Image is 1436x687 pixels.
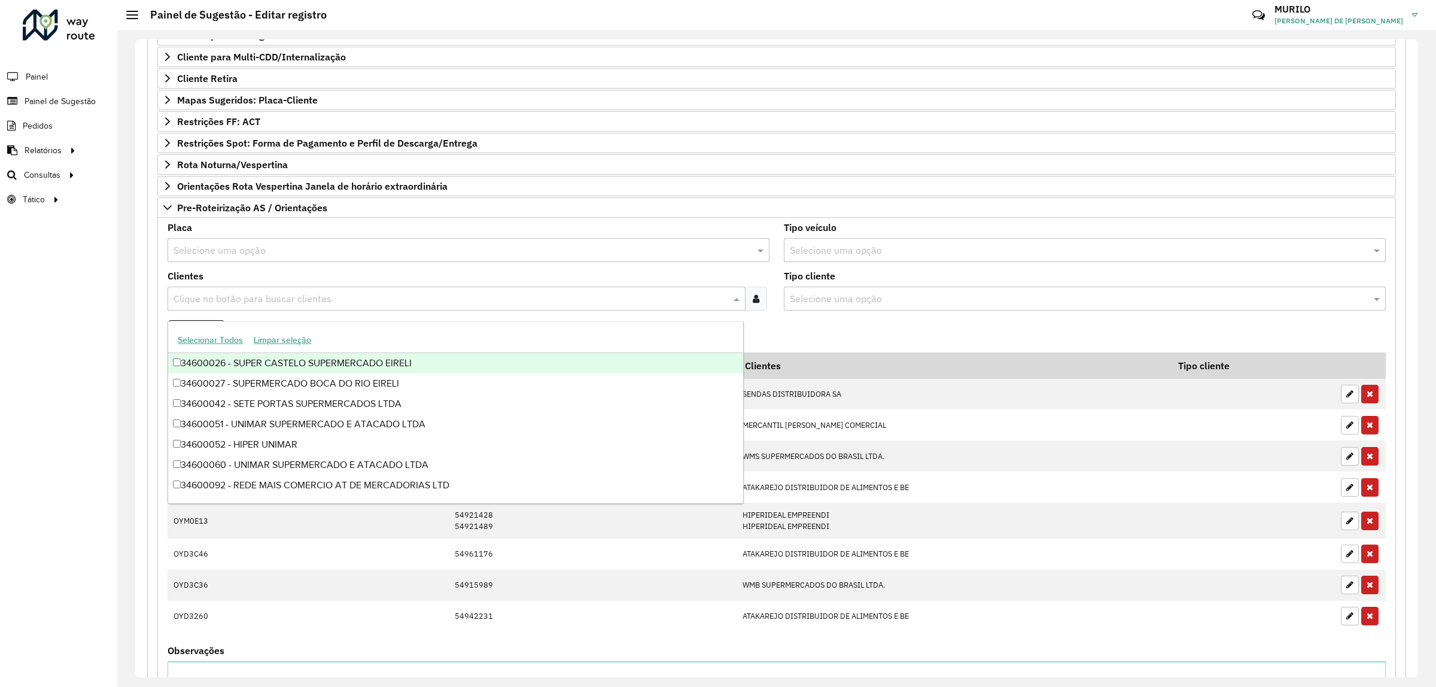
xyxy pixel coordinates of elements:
td: OYM0E13 [168,503,281,538]
button: Adicionar [168,320,225,343]
td: HIPERIDEAL EMPREENDI HIPERIDEAL EMPREENDI [737,503,1170,538]
div: 34600052 - HIPER UNIMAR [168,434,743,455]
td: ATAKAREJO DISTRIBUIDOR DE ALIMENTOS E BE [737,601,1170,632]
span: Rota Noturna/Vespertina [177,160,288,169]
h2: Painel de Sugestão - Editar registro [138,8,327,22]
a: Restrições FF: ACT [157,111,1396,132]
th: Clientes [737,352,1170,378]
button: Limpar seleção [248,331,317,349]
td: 54942231 [449,601,737,632]
td: OYD3260 [168,601,281,632]
span: Pedidos [23,120,53,132]
span: Orientações Rota Vespertina Janela de horário extraordinária [177,181,448,191]
a: Pre-Roteirização AS / Orientações [157,197,1396,218]
div: 34600027 - SUPERMERCADO BOCA DO RIO EIRELI [168,373,743,394]
div: 34600051 - UNIMAR SUPERMERCADO E ATACADO LTDA [168,414,743,434]
div: 34600060 - UNIMAR SUPERMERCADO E ATACADO LTDA [168,455,743,475]
span: Relatórios [25,144,62,157]
td: ATAKAREJO DISTRIBUIDOR DE ALIMENTOS E BE [737,472,1170,503]
td: WMB SUPERMERCADOS DO BRASIL LTDA. [737,570,1170,601]
ng-dropdown-panel: Options list [168,321,744,504]
label: Tipo cliente [784,269,835,283]
span: Mapas Sugeridos: Placa-Cliente [177,95,318,105]
span: Cliente Retira [177,74,238,83]
td: SENDAS DISTRIBUIDORA SA [737,378,1170,409]
label: Tipo veículo [784,220,836,235]
a: Cliente Retira [157,68,1396,89]
button: Selecionar Todos [172,331,248,349]
span: Restrições Spot: Forma de Pagamento e Perfil de Descarga/Entrega [177,138,477,148]
span: Painel [26,71,48,83]
a: Contato Rápido [1246,2,1271,28]
span: Tático [23,193,45,206]
a: Orientações Rota Vespertina Janela de horário extraordinária [157,176,1396,196]
div: 34600092 - REDE MAIS COMERCIO AT DE MERCADORIAS LTD [168,475,743,496]
span: Consultas [24,169,60,181]
td: ATAKAREJO DISTRIBUIDOR DE ALIMENTOS E BE [737,539,1170,570]
th: Tipo cliente [1170,352,1335,378]
span: Cliente para Recarga [177,31,270,40]
span: Cliente para Multi-CDD/Internalização [177,52,346,62]
label: Clientes [168,269,203,283]
span: Painel de Sugestão [25,95,96,108]
span: Restrições FF: ACT [177,117,260,126]
a: Rota Noturna/Vespertina [157,154,1396,175]
span: Pre-Roteirização AS / Orientações [177,203,327,212]
div: 34600100 - CDP SUPERMERCADOS LTDA [168,496,743,516]
a: Cliente para Multi-CDD/Internalização [157,47,1396,67]
td: 54921428 54921489 [449,503,737,538]
label: Observações [168,643,224,658]
a: Mapas Sugeridos: Placa-Cliente [157,90,1396,110]
td: 54915989 [449,570,737,601]
td: WMS SUPERMERCADOS DO BRASIL LTDA. [737,440,1170,472]
div: 34600042 - SETE PORTAS SUPERMERCADOS LTDA [168,394,743,414]
a: Restrições Spot: Forma de Pagamento e Perfil de Descarga/Entrega [157,133,1396,153]
h3: MURILO [1274,4,1403,15]
td: MERCANTIL [PERSON_NAME] COMERCIAL [737,409,1170,440]
td: OYD3C46 [168,539,281,570]
div: 34600026 - SUPER CASTELO SUPERMERCADO EIRELI [168,353,743,373]
td: 54961176 [449,539,737,570]
span: [PERSON_NAME] DE [PERSON_NAME] [1274,16,1403,26]
label: Placa [168,220,192,235]
td: OYD3C36 [168,570,281,601]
